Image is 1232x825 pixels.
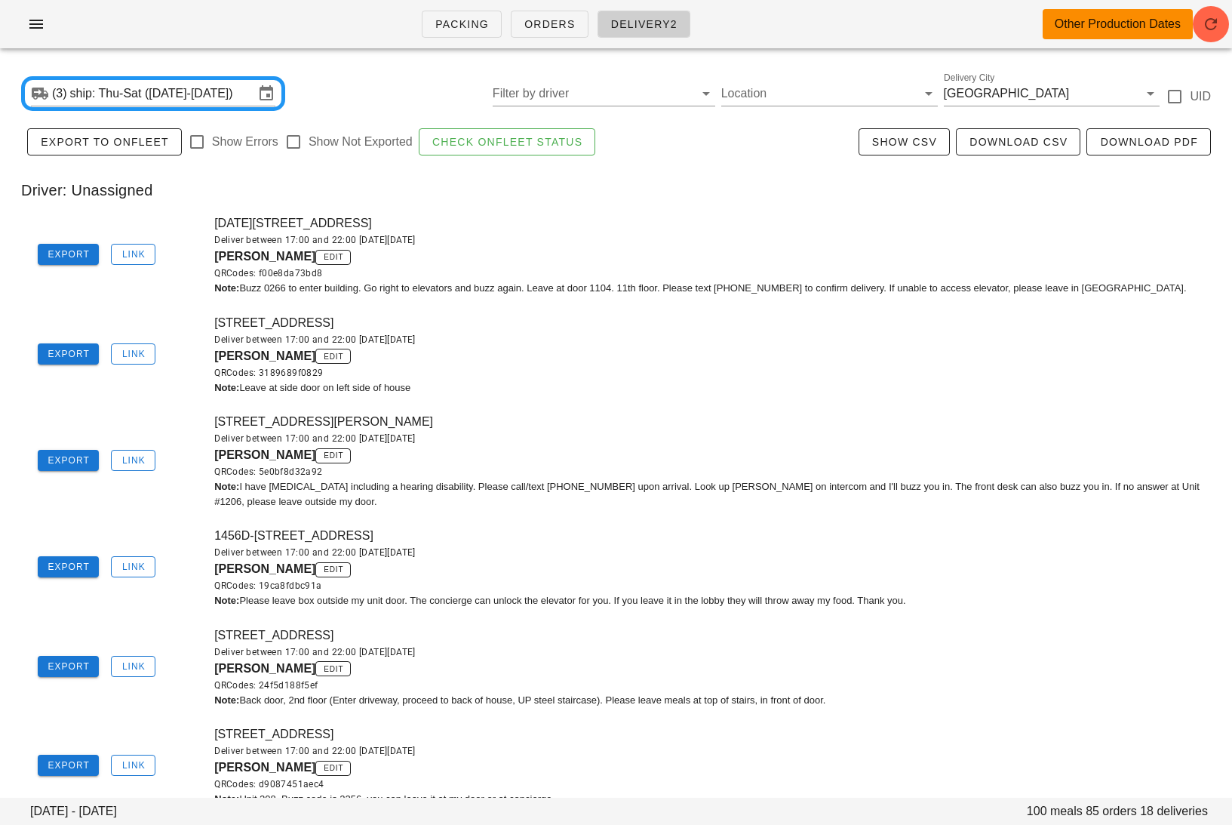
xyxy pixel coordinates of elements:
[214,382,239,393] b: Note:
[38,556,100,577] button: Export
[214,694,239,706] b: Note:
[47,562,90,572] span: Export
[944,87,1070,100] div: [GEOGRAPHIC_DATA]
[214,282,239,294] b: Note:
[944,82,1160,106] div: Delivery City[GEOGRAPHIC_DATA]
[422,11,502,38] a: Packing
[121,661,146,672] span: Link
[205,305,1232,405] div: [STREET_ADDRESS]
[214,645,1223,660] div: Deliver between 17:00 and 22:00 [DATE][DATE]
[121,249,146,260] span: Link
[205,716,1232,816] div: [STREET_ADDRESS]
[214,578,1223,593] div: QRCodes: 19ca8fdbc91a
[323,253,343,261] span: edit
[315,349,351,364] a: edit
[214,792,1223,807] div: Unit 208, Buzz code is 2256. you can leave it at my door or at concierge
[315,448,351,463] a: edit
[47,661,90,672] span: Export
[214,743,1223,759] div: Deliver between 17:00 and 22:00 [DATE][DATE]
[956,128,1080,155] button: Download CSV
[435,18,489,30] span: Packing
[214,595,239,606] b: Note:
[214,431,1223,446] div: Deliver between 17:00 and 22:00 [DATE][DATE]
[214,479,1223,509] div: I have [MEDICAL_DATA] including a hearing disability. Please call/text [PHONE_NUMBER] upon arriva...
[524,18,576,30] span: Orders
[214,793,239,805] b: Note:
[111,755,155,776] button: Link
[214,380,1223,396] div: Leave at side door on left side of house
[212,134,278,149] label: Show Errors
[493,82,715,106] div: Filter by driver
[944,72,994,84] label: Delivery City
[52,86,70,101] div: (3)
[214,777,1223,792] div: QRCodes: d9087451aec4
[111,656,155,677] button: Link
[111,244,155,265] button: Link
[214,545,1223,560] div: Deliver between 17:00 and 22:00 [DATE][DATE]
[419,128,596,155] button: Check Onfleet Status
[111,450,155,471] button: Link
[511,11,588,38] a: Orders
[121,349,146,359] span: Link
[315,250,351,265] a: edit
[47,455,90,466] span: Export
[1190,89,1211,104] label: UID
[38,450,100,471] button: Export
[323,565,343,574] span: edit
[27,128,182,155] button: Export to Onfleet
[205,617,1232,717] div: [STREET_ADDRESS]
[214,562,315,575] span: [PERSON_NAME]
[323,764,343,772] span: edit
[121,562,146,572] span: Link
[205,518,1232,617] div: 1456D-[STREET_ADDRESS]
[214,593,1223,608] div: Please leave box outside my unit door. The concierge can unlock the elevator for you. If you leav...
[309,134,413,149] label: Show Not Exported
[121,760,146,771] span: Link
[721,82,938,106] div: Location
[214,693,1223,708] div: Back door, 2nd floor (Enter driveway, proceed to back of house, UP steel staircase). Please leave...
[323,451,343,460] span: edit
[214,281,1223,296] div: Buzz 0266 to enter building. Go right to elevators and buzz again. Leave at door 1104. 11th floor...
[214,464,1223,479] div: QRCodes: 5e0bf8d32a92
[111,343,155,365] button: Link
[47,760,90,771] span: Export
[214,332,1223,347] div: Deliver between 17:00 and 22:00 [DATE][DATE]
[610,18,677,30] span: Delivery2
[315,761,351,776] a: edit
[969,136,1068,148] span: Download CSV
[40,136,169,148] span: Export to Onfleet
[1099,136,1198,148] span: Download PDF
[38,755,100,776] button: Export
[214,365,1223,380] div: QRCodes: 3189689f0829
[214,250,315,263] span: [PERSON_NAME]
[214,761,315,774] span: [PERSON_NAME]
[47,249,90,260] span: Export
[315,661,351,676] a: edit
[214,232,1223,248] div: Deliver between 17:00 and 22:00 [DATE][DATE]
[205,205,1232,305] div: [DATE][STREET_ADDRESS]
[38,343,100,365] button: Export
[214,349,315,362] span: [PERSON_NAME]
[214,481,239,492] b: Note:
[111,556,155,577] button: Link
[214,266,1223,281] div: QRCodes: f00e8da73bd8
[121,455,146,466] span: Link
[598,11,690,38] a: Delivery2
[214,662,315,675] span: [PERSON_NAME]
[47,349,90,359] span: Export
[323,665,343,673] span: edit
[859,128,950,155] button: Show CSV
[9,166,1223,214] div: Driver: Unassigned
[205,404,1232,518] div: [STREET_ADDRESS][PERSON_NAME]
[432,136,583,148] span: Check Onfleet Status
[38,656,100,677] button: Export
[214,678,1223,693] div: QRCodes: 24f5d188f5ef
[1086,128,1211,155] button: Download PDF
[871,136,937,148] span: Show CSV
[38,244,100,265] button: Export
[1055,15,1181,33] div: Other Production Dates
[214,448,315,461] span: [PERSON_NAME]
[323,352,343,361] span: edit
[315,562,351,577] a: edit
